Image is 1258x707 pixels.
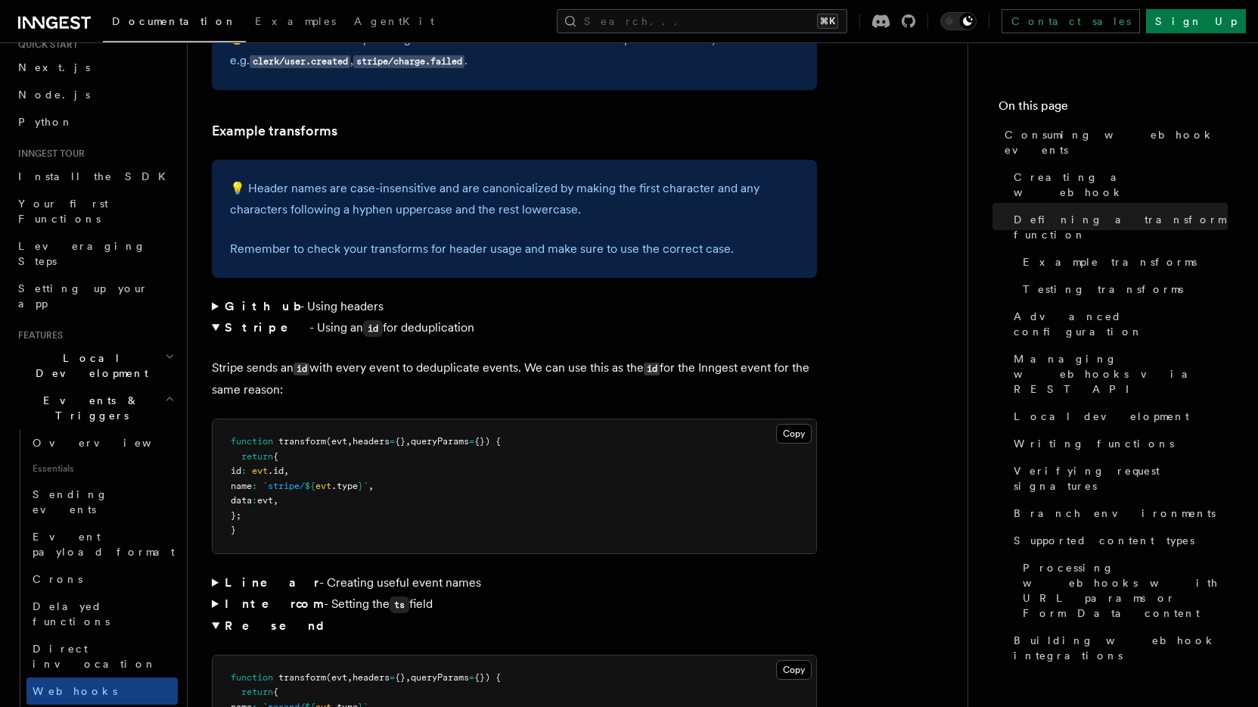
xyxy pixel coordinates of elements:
[390,672,395,683] span: =
[1008,527,1228,554] a: Supported content types
[776,660,812,680] button: Copy
[26,456,178,481] span: Essentials
[252,495,257,506] span: :
[12,344,178,387] button: Local Development
[273,687,278,697] span: {
[278,672,326,683] span: transform
[225,320,309,335] strong: Stripe
[1002,9,1140,33] a: Contact sales
[12,329,63,341] span: Features
[1017,248,1228,276] a: Example transforms
[284,466,289,476] span: ,
[18,89,90,101] span: Node.js
[18,170,175,182] span: Install the SDK
[363,481,368,491] span: `
[354,15,434,27] span: AgentKit
[18,240,146,267] span: Leveraging Steps
[231,481,252,491] span: name
[1014,633,1228,663] span: Building webhook integrations
[26,677,178,705] a: Webhooks
[33,685,117,697] span: Webhooks
[12,54,178,81] a: Next.js
[347,672,353,683] span: ,
[1005,127,1228,157] span: Consuming webhook events
[1014,170,1228,200] span: Creating a webhook
[112,15,237,27] span: Documentation
[33,531,175,558] span: Event payload format
[1008,206,1228,248] a: Defining a transform function
[1014,506,1216,521] span: Branch environments
[257,495,273,506] span: evt
[999,97,1228,121] h4: On this page
[1014,351,1228,397] span: Managing webhooks via REST API
[26,523,178,565] a: Event payload format
[103,5,246,42] a: Documentation
[18,282,148,310] span: Setting up your app
[26,565,178,593] a: Crons
[225,618,337,633] strong: Resend
[268,466,284,476] span: .id
[18,198,108,225] span: Your first Functions
[1008,500,1228,527] a: Branch environments
[262,481,305,491] span: `stripe/
[644,363,660,375] code: id
[326,436,347,447] span: (evt
[225,575,319,590] strong: Linear
[273,451,278,462] span: {
[33,643,157,670] span: Direct invocation
[1014,309,1228,339] span: Advanced configuration
[1023,254,1197,269] span: Example transforms
[230,238,799,260] p: Remember to check your transforms for header usage and make sure to use the correct case.
[353,436,390,447] span: headers
[405,672,411,683] span: ,
[358,481,363,491] span: }
[252,466,268,476] span: evt
[999,121,1228,164] a: Consuming webhook events
[33,437,188,449] span: Overview
[212,120,337,142] a: Example transforms
[1008,403,1228,430] a: Local development
[390,596,409,613] code: ts
[231,436,273,447] span: function
[345,5,443,41] a: AgentKit
[231,525,236,535] span: }
[294,363,309,375] code: id
[469,436,474,447] span: =
[1014,463,1228,494] span: Verifying request signatures
[12,275,178,317] a: Setting up your app
[390,436,395,447] span: =
[1146,9,1246,33] a: Sign Up
[331,481,358,491] span: .type
[817,14,838,29] kbd: ⌘K
[26,635,178,677] a: Direct invocation
[241,687,273,697] span: return
[273,495,278,506] span: ,
[405,436,411,447] span: ,
[474,672,501,683] span: {}) {
[353,672,390,683] span: headers
[33,600,110,628] span: Delayed functions
[212,296,817,317] summary: Github- Using headers
[1008,345,1228,403] a: Managing webhooks via REST API
[1008,430,1228,457] a: Writing functions
[241,466,247,476] span: :
[241,451,273,462] span: return
[212,317,817,339] summary: Stripe- Using anidfor deduplication
[252,481,257,491] span: :
[395,436,405,447] span: {}
[33,573,82,585] span: Crons
[33,488,108,515] span: Sending events
[18,61,90,73] span: Next.js
[1014,409,1189,424] span: Local development
[1023,560,1228,621] span: Processing webhooks with URL params or Form Data content
[26,593,178,635] a: Delayed functions
[12,163,178,190] a: Install the SDK
[557,9,847,33] button: Search...⌘K
[278,436,326,447] span: transform
[230,29,799,72] p: 👉 We also recommend prefixing each event name with the name of the provider service, e.g. , .
[776,424,812,444] button: Copy
[1017,276,1228,303] a: Testing transforms
[26,481,178,523] a: Sending events
[12,387,178,429] button: Events & Triggers
[212,357,817,400] p: Stripe sends an with every event to deduplicate events. We can use this as the for the Inngest ev...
